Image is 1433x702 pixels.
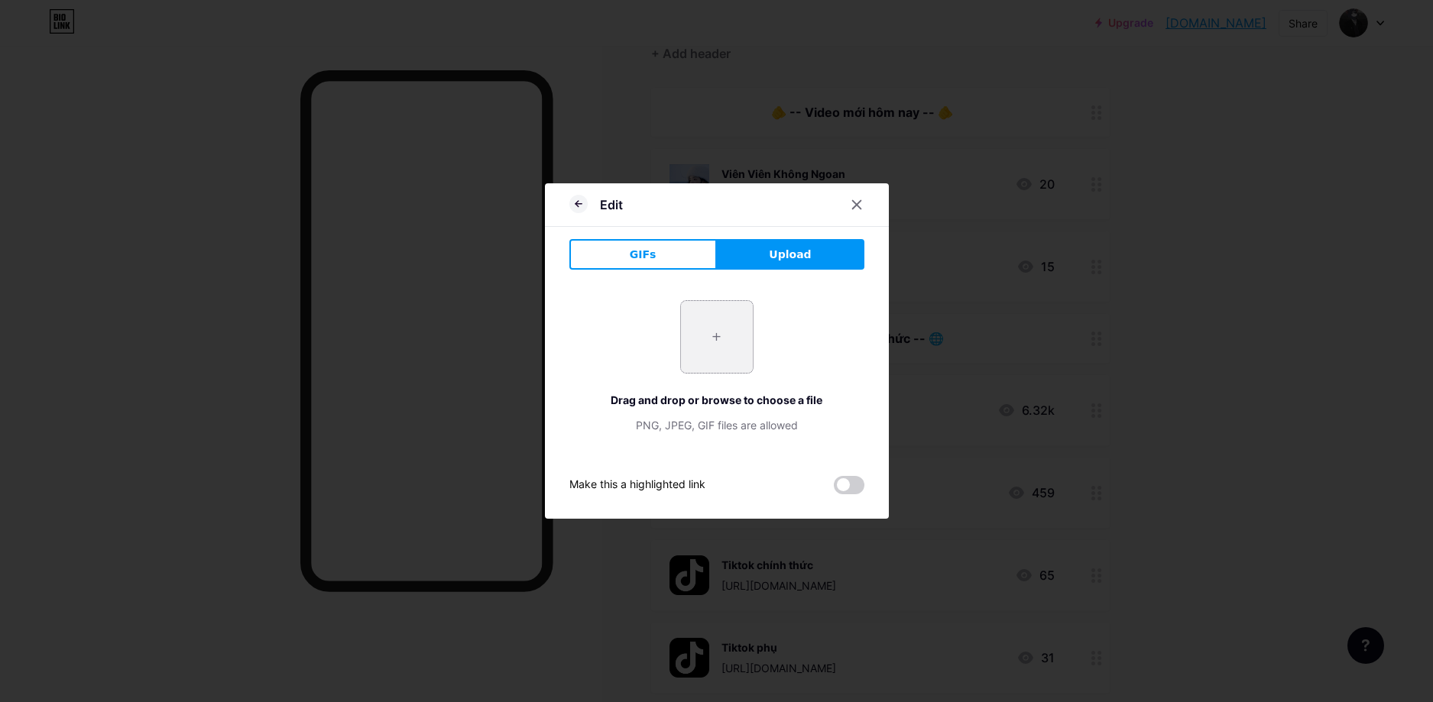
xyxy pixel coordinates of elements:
[569,239,717,270] button: GIFs
[769,247,811,263] span: Upload
[569,476,705,494] div: Make this a highlighted link
[569,417,864,433] div: PNG, JPEG, GIF files are allowed
[717,239,864,270] button: Upload
[630,247,657,263] span: GIFs
[569,392,864,408] div: Drag and drop or browse to choose a file
[600,196,623,214] div: Edit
